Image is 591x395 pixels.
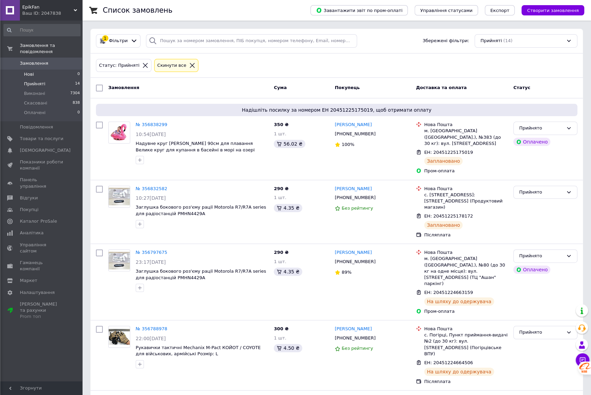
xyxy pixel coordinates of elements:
[20,136,63,142] span: Товари та послуги
[424,297,494,306] div: На шляху до одержувача
[335,326,372,332] a: [PERSON_NAME]
[335,259,375,264] span: [PHONE_NUMBER]
[20,207,38,213] span: Покупці
[274,268,302,276] div: 4.35 ₴
[576,353,589,367] button: Чат з покупцем
[424,122,508,128] div: Нова Пошта
[20,177,63,189] span: Панель управління
[136,205,266,216] a: Заглушка бокового роз'єму рації Motorola R7/R7A series для радіостанцій PMHN4429A
[98,62,141,69] div: Статус: Прийняті
[109,188,130,205] img: Фото товару
[20,60,48,66] span: Замовлення
[136,132,166,137] span: 10:54[DATE]
[274,250,288,255] span: 290 ₴
[274,122,288,127] span: 350 ₴
[274,195,286,200] span: 1 шт.
[519,125,563,132] div: Прийнято
[274,335,286,341] span: 1 шт.
[519,329,563,336] div: Прийнято
[274,186,288,191] span: 290 ₴
[424,249,508,256] div: Нова Пошта
[274,344,302,352] div: 4.50 ₴
[424,150,473,155] span: ЕН: 20451225175019
[422,38,469,44] span: Збережені фільтри:
[20,159,63,171] span: Показники роботи компанії
[503,38,513,43] span: (14)
[274,131,286,136] span: 1 шт.
[416,85,467,90] span: Доставка та оплата
[24,90,45,97] span: Виконані
[20,195,38,201] span: Відгуки
[20,301,63,320] span: [PERSON_NAME] та рахунки
[274,326,288,331] span: 300 ₴
[527,8,579,13] span: Створити замовлення
[73,100,80,106] span: 838
[342,346,373,351] span: Без рейтингу
[24,81,45,87] span: Прийняті
[136,326,167,331] a: № 356788978
[20,42,82,55] span: Замовлення та повідомлення
[424,290,473,295] span: ЕН: 20451224663159
[20,242,63,254] span: Управління сайтом
[342,142,354,147] span: 100%
[274,85,286,90] span: Cума
[108,326,130,348] a: Фото товару
[335,85,360,90] span: Покупець
[136,259,166,265] span: 23:17[DATE]
[24,100,47,106] span: Скасовані
[136,141,255,152] a: Надувне круг [PERSON_NAME] 90см для плавання Велике круг для купання в басейні в морі на озері
[490,8,509,13] span: Експорт
[515,8,584,13] a: Створити замовлення
[77,71,80,77] span: 0
[480,38,502,44] span: Прийняті
[136,269,266,280] a: Заглушка бокового роз'єму рації Motorola R7/R7A series для радіостанцій PMHN4429A
[420,8,472,13] span: Управління статусами
[342,206,373,211] span: Без рейтингу
[424,308,508,314] div: Пром-оплата
[424,256,508,287] div: м. [GEOGRAPHIC_DATA] ([GEOGRAPHIC_DATA].), №80 (до 30 кг на одне місце): вул. [STREET_ADDRESS] (Т...
[24,71,34,77] span: Нові
[424,368,494,376] div: На шляху до одержувача
[274,204,302,212] div: 4.35 ₴
[146,34,357,48] input: Пошук за номером замовлення, ПІБ покупця, номером телефону, Email, номером накладної
[335,131,375,136] span: [PHONE_NUMBER]
[335,195,375,200] span: [PHONE_NUMBER]
[424,379,508,385] div: Післяплата
[75,81,80,87] span: 14
[521,5,584,15] button: Створити замовлення
[274,140,305,148] div: 56.02 ₴
[20,124,53,130] span: Повідомлення
[424,192,508,211] div: с. [STREET_ADDRESS]: [STREET_ADDRESS] (Продуктовий магазин)
[424,157,463,165] div: Заплановано
[335,122,372,128] a: [PERSON_NAME]
[103,6,172,14] h1: Список замовлень
[20,147,71,153] span: [DEMOGRAPHIC_DATA]
[109,329,130,345] img: Фото товару
[109,38,128,44] span: Фільтри
[20,289,55,296] span: Налаштування
[424,332,508,357] div: с. Погірці, Пункт приймання-видачі №2 (до 30 кг): вул. [STREET_ADDRESS] (Погірцівське ВПУ)
[310,5,408,15] button: Завантажити звіт по пром-оплаті
[316,7,402,13] span: Завантажити звіт по пром-оплаті
[136,336,166,341] span: 22:00[DATE]
[108,85,139,90] span: Замовлення
[335,335,375,341] span: [PHONE_NUMBER]
[424,213,473,219] span: ЕН: 20451225178172
[136,186,167,191] a: № 356832582
[24,110,46,116] span: Оплачені
[513,138,550,146] div: Оплачено
[3,24,81,36] input: Пошук
[513,85,530,90] span: Статус
[22,10,82,16] div: Ваш ID: 2047838
[485,5,515,15] button: Експорт
[136,250,167,255] a: № 356797675
[20,230,44,236] span: Аналітика
[424,128,508,147] div: м. [GEOGRAPHIC_DATA] ([GEOGRAPHIC_DATA].), №383 (до 30 кг): вул. [STREET_ADDRESS]
[424,221,463,229] div: Заплановано
[136,195,166,201] span: 10:27[DATE]
[424,360,473,365] span: ЕН: 20451224664506
[20,260,63,272] span: Гаманець компанії
[109,123,130,143] img: Фото товару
